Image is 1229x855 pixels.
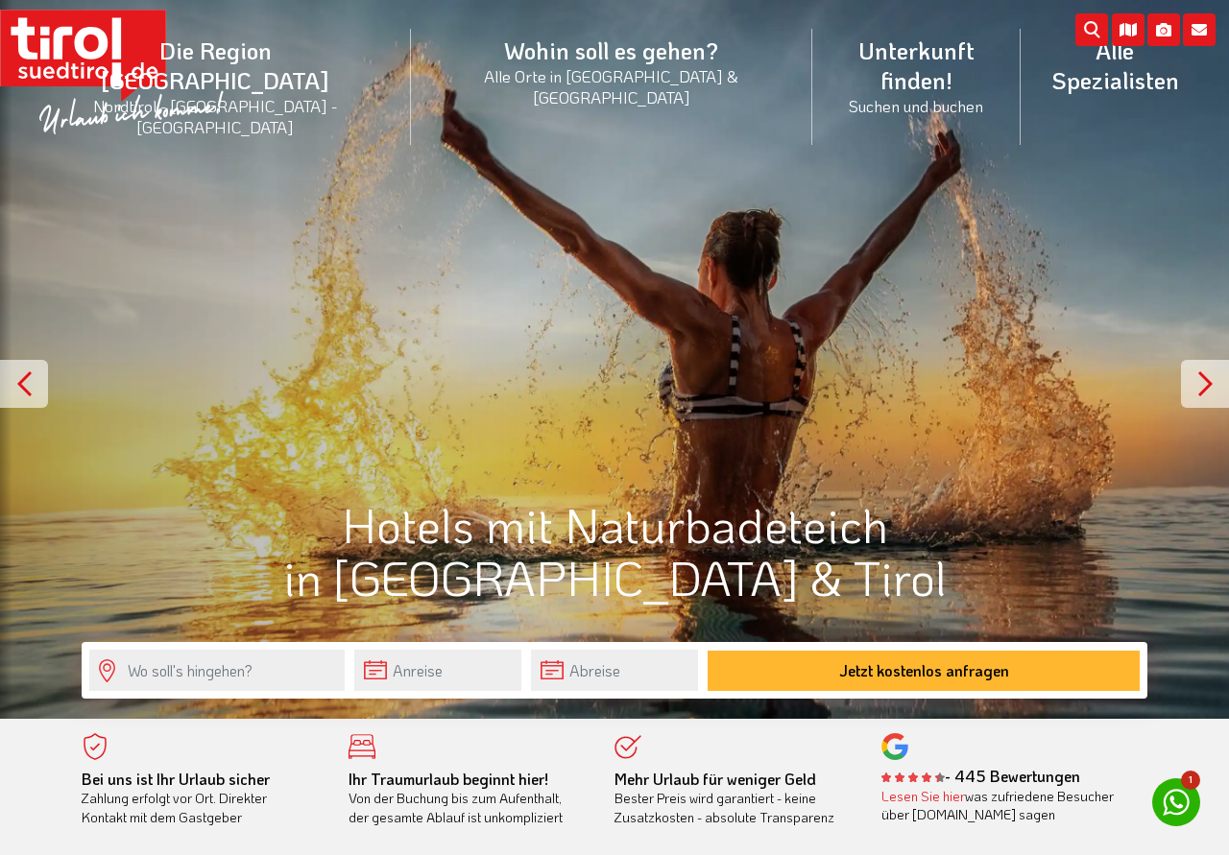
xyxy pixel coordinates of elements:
[614,770,853,827] div: Bester Preis wird garantiert - keine Zusatzkosten - absolute Transparenz
[354,650,521,691] input: Anreise
[1112,13,1145,46] i: Karte öffnen
[349,769,548,789] b: Ihr Traumurlaub beginnt hier!
[614,769,816,789] b: Mehr Urlaub für weniger Geld
[708,651,1140,691] button: Jetzt kostenlos anfragen
[89,650,345,691] input: Wo soll's hingehen?
[881,766,1080,786] b: - 445 Bewertungen
[349,770,587,827] div: Von der Buchung bis zum Aufenthalt, der gesamte Ablauf ist unkompliziert
[1152,778,1200,826] a: 1
[1021,14,1210,116] a: Alle Spezialisten
[411,14,812,129] a: Wohin soll es gehen?Alle Orte in [GEOGRAPHIC_DATA] & [GEOGRAPHIC_DATA]
[531,650,698,691] input: Abreise
[812,14,1021,137] a: Unterkunft finden!Suchen und buchen
[82,498,1147,604] h1: Hotels mit Naturbadeteich in [GEOGRAPHIC_DATA] & Tirol
[434,65,789,107] small: Alle Orte in [GEOGRAPHIC_DATA] & [GEOGRAPHIC_DATA]
[1147,13,1180,46] i: Fotogalerie
[19,14,411,159] a: Die Region [GEOGRAPHIC_DATA]Nordtirol - [GEOGRAPHIC_DATA] - [GEOGRAPHIC_DATA]
[82,769,270,789] b: Bei uns ist Ihr Urlaub sicher
[881,787,1120,824] div: was zufriedene Besucher über [DOMAIN_NAME] sagen
[835,95,998,116] small: Suchen und buchen
[881,787,965,805] a: Lesen Sie hier
[1181,771,1200,790] span: 1
[42,95,388,137] small: Nordtirol - [GEOGRAPHIC_DATA] - [GEOGRAPHIC_DATA]
[82,770,320,827] div: Zahlung erfolgt vor Ort. Direkter Kontakt mit dem Gastgeber
[1183,13,1216,46] i: Kontakt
